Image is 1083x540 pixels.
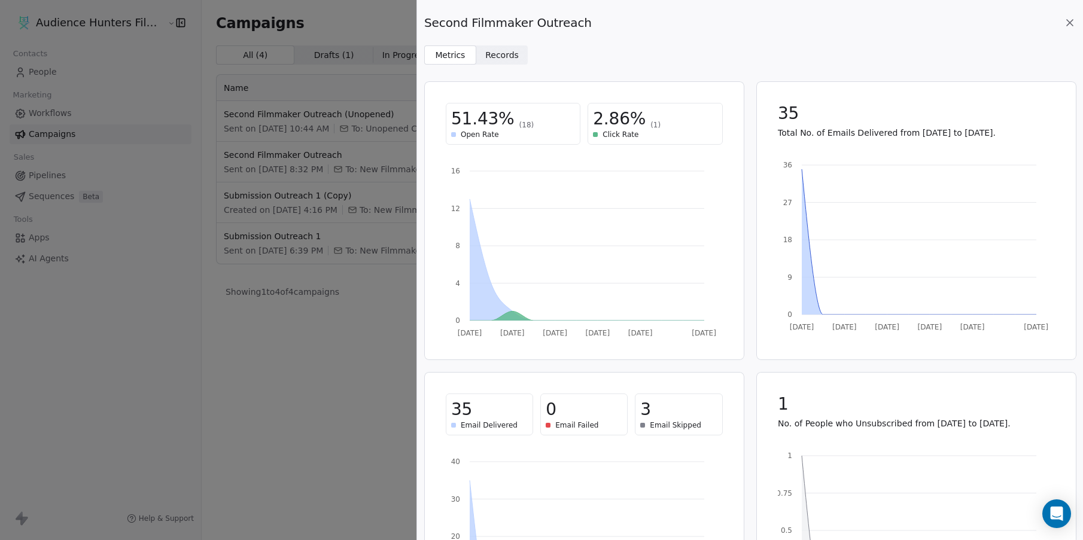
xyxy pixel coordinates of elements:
tspan: [DATE] [917,323,942,331]
tspan: 0.5 [780,526,792,535]
tspan: [DATE] [832,323,856,331]
tspan: 0.75 [776,489,792,498]
tspan: 4 [455,279,460,288]
span: Records [485,49,519,62]
span: Open Rate [461,130,499,139]
tspan: 18 [783,236,792,244]
tspan: [DATE] [789,323,814,331]
span: Click Rate [603,130,638,139]
tspan: [DATE] [586,329,610,337]
span: Email Skipped [650,420,701,430]
tspan: 0 [455,316,460,325]
span: 51.43% [451,108,515,130]
span: (18) [519,120,534,130]
span: Email Delivered [461,420,518,430]
tspan: 1 [787,451,792,460]
tspan: [DATE] [692,329,716,337]
tspan: 0 [787,310,792,319]
tspan: 12 [451,205,460,213]
span: 35 [451,399,472,420]
tspan: [DATE] [628,329,653,337]
tspan: 30 [451,495,460,504]
span: Second Filmmaker Outreach [424,14,592,31]
tspan: 16 [451,167,460,175]
tspan: 9 [787,273,792,282]
tspan: 36 [783,161,792,169]
span: Email Failed [555,420,598,430]
span: 1 [778,393,789,415]
span: 35 [778,103,799,124]
tspan: 8 [455,242,460,250]
tspan: [DATE] [543,329,567,337]
tspan: [DATE] [875,323,899,331]
span: 0 [546,399,556,420]
p: No. of People who Unsubscribed from [DATE] to [DATE]. [778,417,1055,429]
tspan: 40 [451,457,460,466]
div: Open Intercom Messenger [1042,499,1071,528]
tspan: [DATE] [1024,323,1048,331]
tspan: 27 [783,199,792,207]
span: 3 [640,399,651,420]
tspan: [DATE] [500,329,525,337]
tspan: [DATE] [960,323,984,331]
span: (1) [650,120,661,130]
span: 2.86% [593,108,646,130]
p: Total No. of Emails Delivered from [DATE] to [DATE]. [778,127,1055,139]
tspan: [DATE] [458,329,482,337]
